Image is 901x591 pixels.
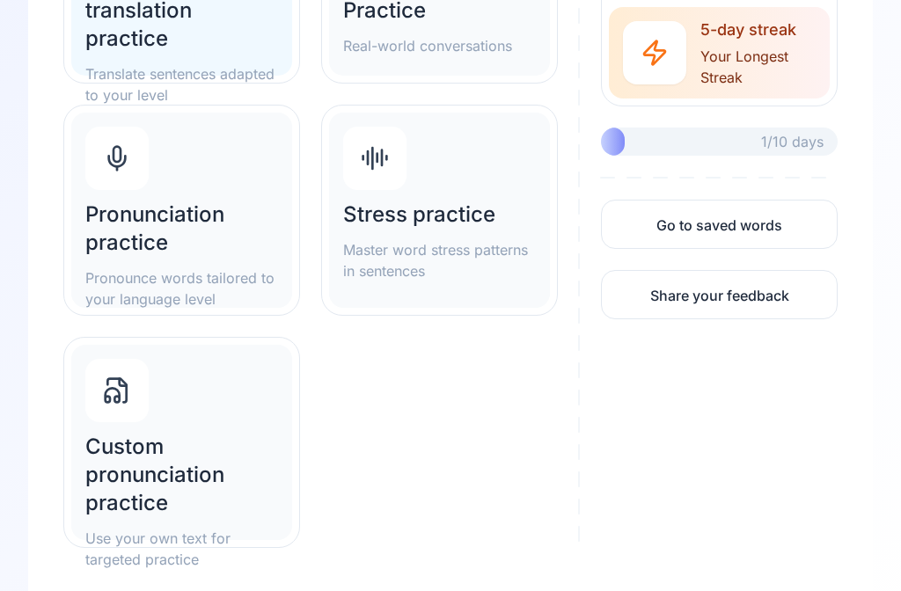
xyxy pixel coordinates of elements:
a: Custom pronunciation practiceUse your own text for targeted practice [63,338,300,549]
p: Master word stress patterns in sentences [343,240,536,282]
a: Go to saved words [601,201,838,250]
h2: Custom pronunciation practice [85,434,278,518]
span: Your Longest Streak [700,47,830,89]
a: Share your feedback [601,271,838,320]
p: Translate sentences adapted to your level [85,64,278,106]
a: Pronunciation practicePronounce words tailored to your language level [63,106,300,317]
p: Use your own text for targeted practice [85,529,278,571]
a: Stress practiceMaster word stress patterns in sentences [321,106,558,317]
h2: Stress practice [343,201,536,230]
p: Pronounce words tailored to your language level [85,268,278,310]
p: Real-world conversations [343,36,536,57]
span: 1/10 days [761,132,824,153]
h2: Pronunciation practice [85,201,278,258]
span: 5-day streak [700,18,830,43]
